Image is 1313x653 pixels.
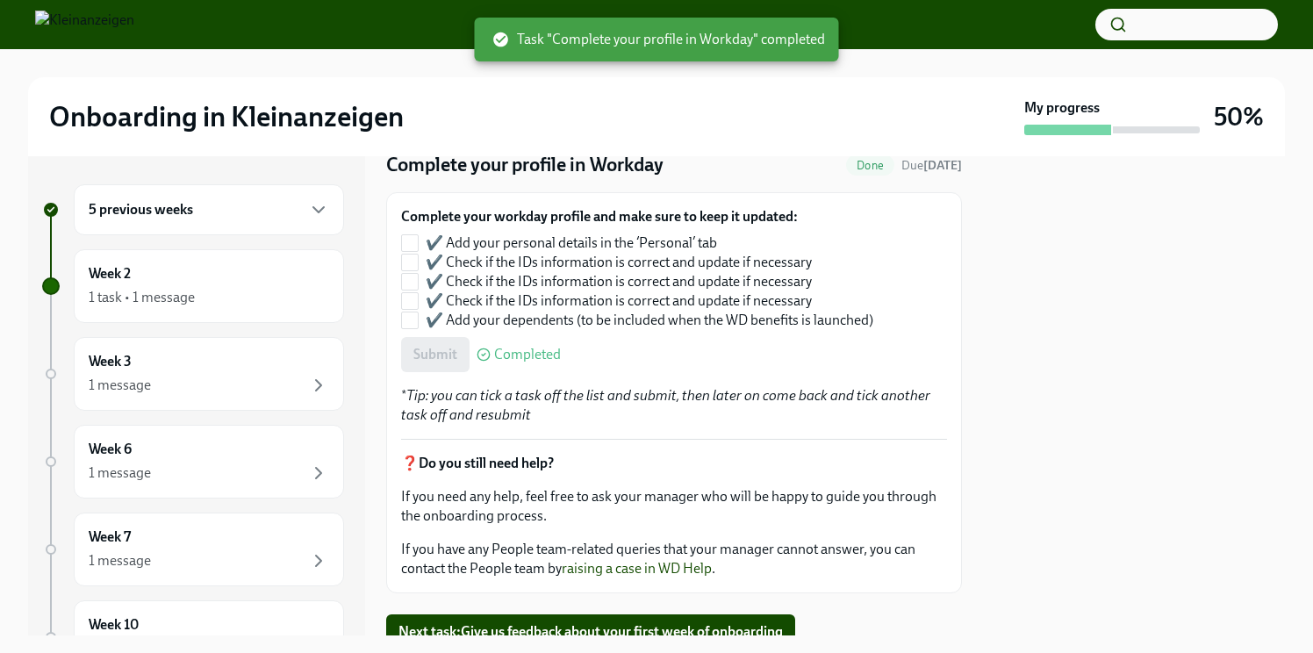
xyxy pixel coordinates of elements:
h6: Week 3 [89,352,132,371]
h6: Week 10 [89,615,139,635]
strong: Do you still need help? [419,455,554,471]
span: ✔️ Add your dependents (to be included when the WD benefits is launched) [426,311,873,330]
h6: Week 2 [89,264,131,283]
h6: Week 6 [89,440,132,459]
p: If you have any People team-related queries that your manager cannot answer, you can contact the ... [401,540,947,578]
button: Next task:Give us feedback about your first week of onboarding [386,614,795,649]
span: ✔️ Check if the IDs information is correct and update if necessary [426,291,812,311]
span: Next task : Give us feedback about your first week of onboarding [398,623,783,641]
span: Done [846,159,894,172]
label: Complete your workday profile and make sure to keep it updated: [401,207,887,226]
h3: 50% [1214,101,1264,133]
a: raising a case in WD Help [562,560,712,577]
a: Week 31 message [42,337,344,411]
a: Week 21 task • 1 message [42,249,344,323]
div: 1 message [89,551,151,570]
h4: Complete your profile in Workday [386,152,664,178]
a: Week 71 message [42,513,344,586]
strong: [DATE] [923,158,962,173]
strong: My progress [1024,98,1100,118]
h2: Onboarding in Kleinanzeigen [49,99,404,134]
div: 5 previous weeks [74,184,344,235]
div: 1 message [89,376,151,395]
span: ✔️ Add your personal details in the ‘Personal’ tab [426,233,717,253]
a: Week 61 message [42,425,344,499]
span: Task "Complete your profile in Workday" completed [492,30,825,49]
p: ❓ [401,454,947,473]
span: ✔️ Check if the IDs information is correct and update if necessary [426,253,812,272]
span: ✔️ Check if the IDs information is correct and update if necessary [426,272,812,291]
h6: 5 previous weeks [89,200,193,219]
span: August 8th, 2025 09:00 [901,157,962,174]
div: 1 message [89,463,151,483]
h6: Week 7 [89,527,131,547]
img: Kleinanzeigen [35,11,134,39]
span: Due [901,158,962,173]
div: 1 task • 1 message [89,288,195,307]
p: If you need any help, feel free to ask your manager who will be happy to guide you through the on... [401,487,947,526]
em: Tip: you can tick a task off the list and submit, then later on come back and tick another task o... [401,387,930,423]
span: Completed [494,348,561,362]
